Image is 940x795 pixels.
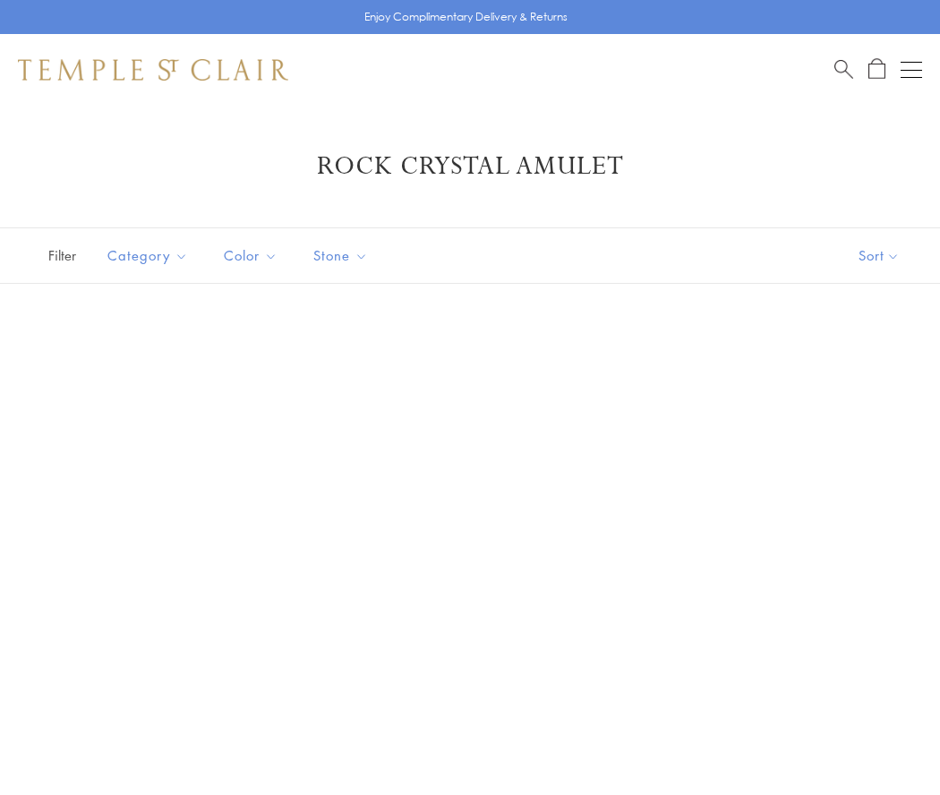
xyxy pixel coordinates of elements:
[364,8,568,26] p: Enjoy Complimentary Delivery & Returns
[818,228,940,283] button: Show sort by
[834,58,853,81] a: Search
[18,59,288,81] img: Temple St. Clair
[300,235,381,276] button: Stone
[304,244,381,267] span: Stone
[94,235,201,276] button: Category
[45,150,895,183] h1: Rock Crystal Amulet
[98,244,201,267] span: Category
[215,244,291,267] span: Color
[868,58,885,81] a: Open Shopping Bag
[901,59,922,81] button: Open navigation
[210,235,291,276] button: Color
